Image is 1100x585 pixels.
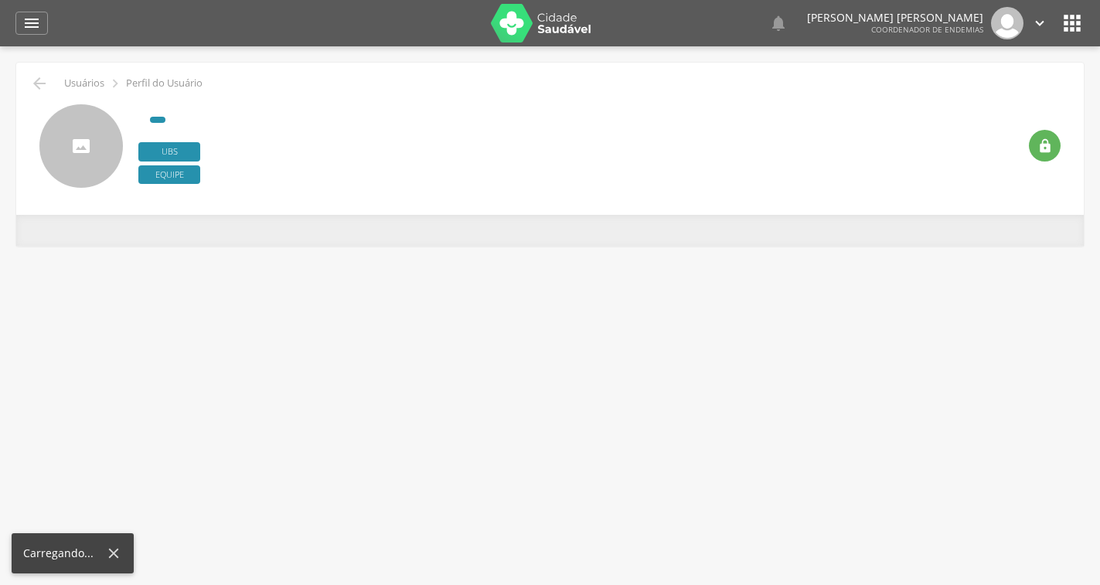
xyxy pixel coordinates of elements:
p: [PERSON_NAME] [PERSON_NAME] [807,12,983,23]
i:  [1031,15,1048,32]
i:  [107,75,124,92]
i: Voltar [30,74,49,93]
i:  [1037,138,1053,154]
span: Ubs [138,142,200,162]
i:  [22,14,41,32]
div: Resetar senha [1029,130,1061,162]
a:  [1031,7,1048,39]
span: Equipe [138,165,200,185]
p: Perfil do Usuário [126,77,203,90]
a:  [15,12,48,35]
i:  [1060,11,1085,36]
span: Coordenador de Endemias [871,24,983,35]
a:  [769,7,788,39]
p: Usuários [64,77,104,90]
i:  [769,14,788,32]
